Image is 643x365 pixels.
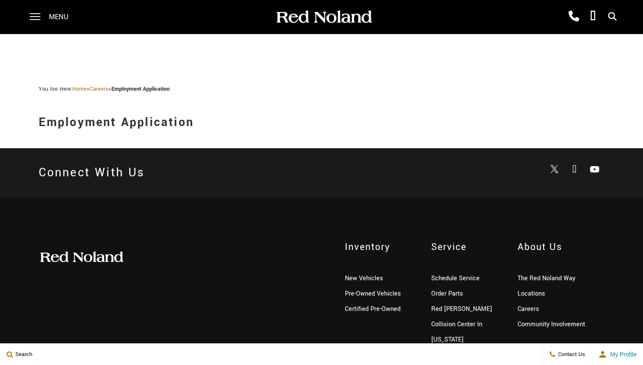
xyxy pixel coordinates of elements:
a: Locations [518,289,545,298]
span: Service [431,240,505,254]
a: Open Facebook in a new window [566,161,583,178]
a: Red [PERSON_NAME] Collision Center In [US_STATE][GEOGRAPHIC_DATA] [431,305,492,359]
img: Red Noland Auto Group [39,251,124,264]
a: Open Twitter in a new window [546,161,563,178]
a: The Red Noland Way [518,274,575,283]
div: Breadcrumbs [39,85,605,93]
span: Search [13,351,32,358]
img: Red Noland Auto Group [275,10,373,25]
a: Careers [518,305,539,313]
a: Community Involvement [518,320,585,329]
span: > [72,85,170,93]
a: Open Youtube-play in a new window [586,161,603,178]
span: Contact Us [556,351,585,358]
span: You Are Here: [39,85,170,93]
a: Schedule Service [431,274,480,283]
a: Careers [90,85,108,93]
span: Inventory [345,240,418,254]
span: About Us [518,240,604,254]
strong: Employment Application [111,85,170,93]
a: Order Parts [431,289,463,298]
h1: Employment Application [39,106,605,140]
a: New Vehicles [345,274,383,283]
button: user-profile-menu [592,344,643,365]
span: > [90,85,170,93]
span: My Profile [607,351,637,358]
h2: Connect With Us [39,161,145,185]
a: Pre-Owned Vehicles [345,289,401,298]
a: Home [72,85,87,93]
a: Certified Pre-Owned [345,305,401,313]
